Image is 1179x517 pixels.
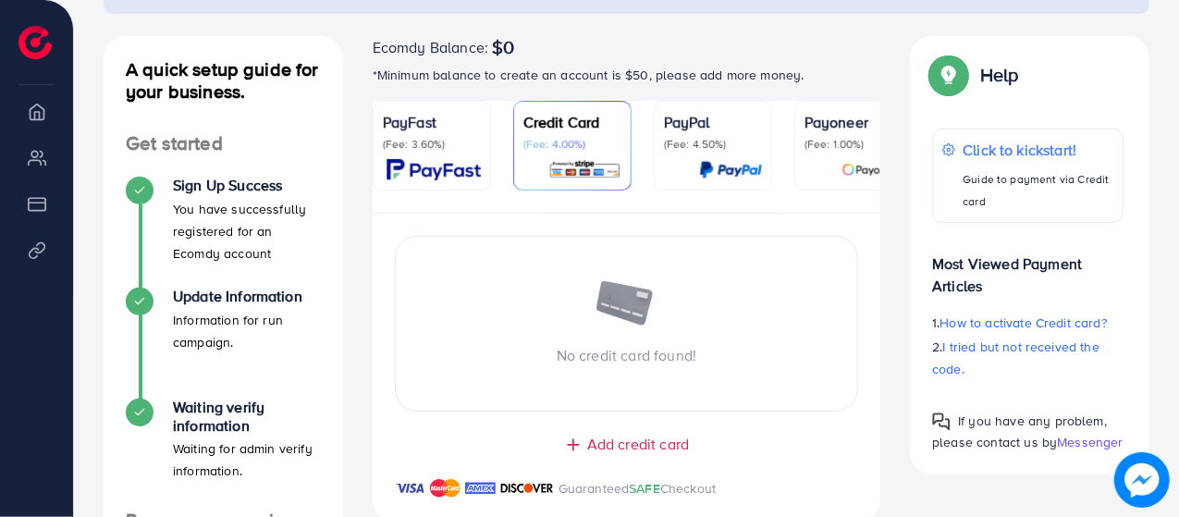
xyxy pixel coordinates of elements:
[932,336,1124,380] p: 2.
[373,36,488,58] span: Ecomdy Balance:
[396,344,858,366] p: No credit card found!
[629,479,660,498] span: SAFE
[104,399,343,510] li: Waiting verify information
[559,477,717,499] p: Guaranteed Checkout
[523,137,621,152] p: (Fee: 4.00%)
[940,314,1107,332] span: How to activate Credit card?
[173,437,321,482] p: Waiting for admin verify information.
[383,111,481,133] p: PayFast
[804,111,903,133] p: Payoneer
[387,159,481,180] img: card
[104,58,343,103] h4: A quick setup guide for your business.
[932,58,965,92] img: Popup guide
[963,139,1113,161] p: Click to kickstart!
[104,132,343,155] h4: Get started
[395,477,425,499] img: brand
[932,412,951,431] img: Popup guide
[18,26,52,59] img: logo
[173,177,321,194] h4: Sign Up Success
[699,159,762,180] img: card
[595,281,659,329] img: image
[932,412,1107,451] span: If you have any problem, please contact us by
[804,137,903,152] p: (Fee: 1.00%)
[932,312,1124,334] p: 1.
[664,111,762,133] p: PayPal
[492,36,514,58] span: $0
[841,159,903,180] img: card
[523,111,621,133] p: Credit Card
[980,64,1019,86] p: Help
[104,288,343,399] li: Update Information
[430,477,461,499] img: brand
[383,137,481,152] p: (Fee: 3.60%)
[932,238,1124,297] p: Most Viewed Payment Articles
[173,309,321,353] p: Information for run campaign.
[500,477,554,499] img: brand
[1057,433,1123,451] span: Messenger
[173,198,321,265] p: You have successfully registered for an Ecomdy account
[173,399,321,434] h4: Waiting verify information
[465,477,496,499] img: brand
[963,168,1113,213] p: Guide to payment via Credit card
[932,338,1099,378] span: I tried but not received the code.
[173,288,321,305] h4: Update Information
[104,177,343,288] li: Sign Up Success
[664,137,762,152] p: (Fee: 4.50%)
[548,159,621,180] img: card
[587,434,689,455] span: Add credit card
[373,64,881,86] p: *Minimum balance to create an account is $50, please add more money.
[1114,452,1170,508] img: image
